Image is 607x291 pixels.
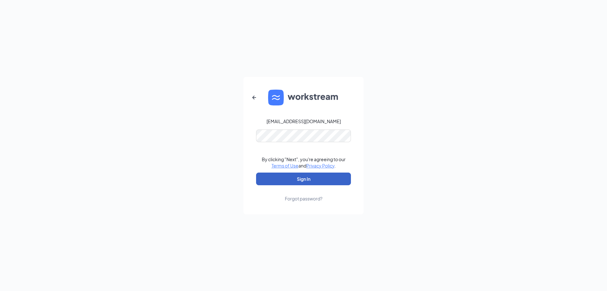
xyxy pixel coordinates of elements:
[247,90,262,105] button: ArrowLeftNew
[306,163,334,168] a: Privacy Policy
[272,163,298,168] a: Terms of Use
[268,90,339,105] img: WS logo and Workstream text
[285,195,322,202] div: Forgot password?
[267,118,341,124] div: [EMAIL_ADDRESS][DOMAIN_NAME]
[285,185,322,202] a: Forgot password?
[256,173,351,185] button: Sign In
[262,156,346,169] div: By clicking "Next", you're agreeing to our and .
[250,94,258,101] svg: ArrowLeftNew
